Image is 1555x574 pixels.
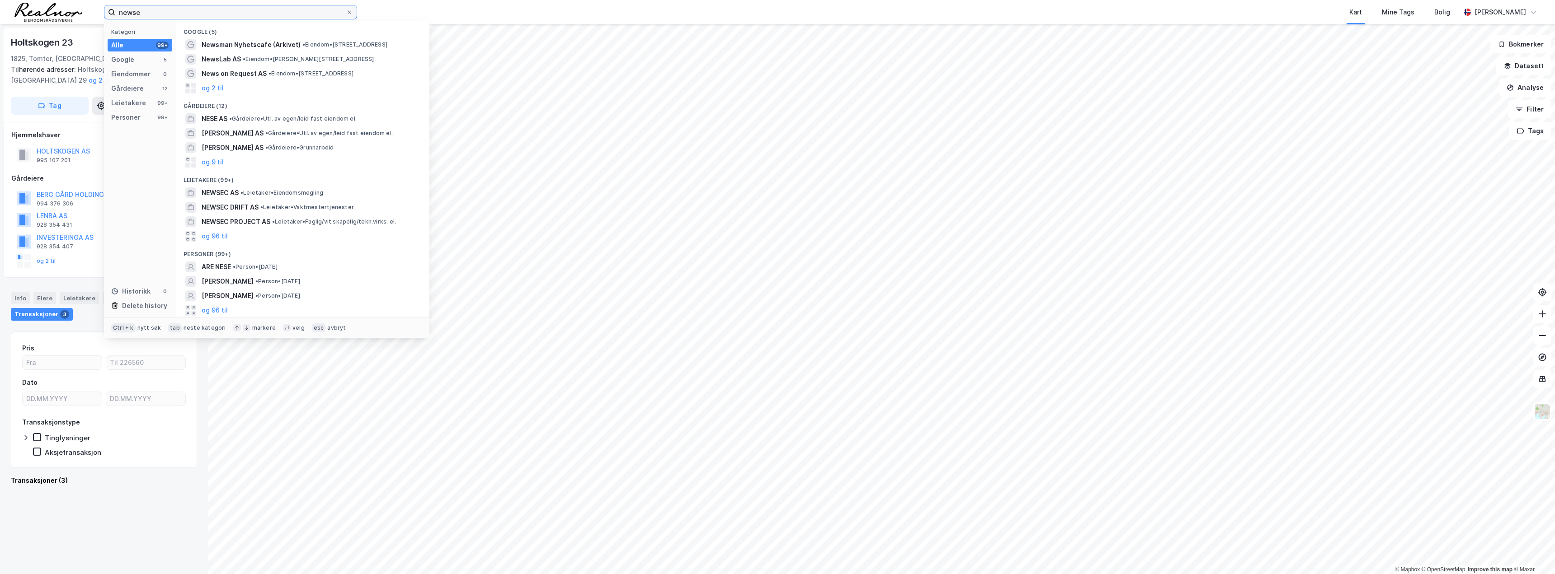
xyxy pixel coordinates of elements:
div: Gårdeiere (12) [176,95,429,112]
div: 12 [161,85,169,92]
div: markere [252,324,276,331]
div: esc [312,323,326,332]
button: Tag [11,97,89,115]
span: Eiendom • [STREET_ADDRESS] [302,41,387,48]
span: • [269,70,271,77]
div: Aksjetransaksjon [45,448,101,457]
input: Til 226560 [106,356,185,369]
input: Fra [23,356,102,369]
span: Eiendom • [STREET_ADDRESS] [269,70,353,77]
div: Kart [1349,7,1362,18]
div: Leietakere [60,292,99,304]
div: Leietakere (99+) [176,169,429,186]
div: 99+ [156,99,169,107]
span: Newsman Nyhetscafe (Arkivet) [202,39,301,50]
div: Gårdeiere [11,173,197,184]
button: og 2 til [202,83,224,93]
span: NEWSEC AS [202,187,239,198]
div: Holtskogen 23 [11,35,75,50]
button: Analyse [1499,79,1551,97]
span: NESE AS [202,113,227,124]
span: [PERSON_NAME] AS [202,128,264,139]
div: Transaksjonstype [22,417,80,428]
div: velg [292,324,305,331]
span: • [243,56,245,62]
div: Datasett [103,292,137,304]
div: Tinglysninger [45,434,90,442]
div: Google (5) [176,21,429,37]
button: og 96 til [202,305,228,316]
button: Datasett [1496,57,1551,75]
span: Leietaker • Vaktmestertjenester [260,204,354,211]
div: 5 [161,56,169,63]
span: Tilhørende adresser: [11,65,78,73]
span: • [229,115,232,122]
span: • [265,130,268,136]
div: 0 [161,288,169,295]
a: Mapbox [1395,566,1420,573]
div: tab [168,323,182,332]
div: Historikk [111,286,151,297]
div: Kontrollprogram for chat [1510,531,1555,574]
span: NEWSEC DRIFT AS [202,202,259,213]
div: Mine Tags [1382,7,1414,18]
div: Personer (99+) [176,243,429,260]
a: Improve this map [1468,566,1513,573]
span: News on Request AS [202,68,267,79]
div: 99+ [156,114,169,121]
span: Person • [DATE] [255,292,300,299]
iframe: Chat Widget [1510,531,1555,574]
div: Eiendommer [111,69,151,79]
div: Ctrl + k [111,323,136,332]
div: 994 376 306 [37,200,73,207]
div: 0 [161,70,169,78]
div: Gårdeiere [111,83,144,94]
button: og 9 til [202,157,224,168]
div: nytt søk [137,324,161,331]
input: DD.MM.YYYY [23,392,102,406]
button: Bokmerker [1490,35,1551,53]
img: realnor-logo.934646d98de889bb5806.png [14,3,82,22]
button: Tags [1509,122,1551,140]
span: • [265,144,268,151]
span: [PERSON_NAME] AS [202,142,264,153]
div: [PERSON_NAME] [1475,7,1526,18]
div: Delete history [122,300,167,311]
span: • [260,204,263,210]
div: Google [111,54,134,65]
span: Eiendom • [PERSON_NAME][STREET_ADDRESS] [243,56,374,63]
div: Transaksjoner (3) [11,475,197,486]
div: 3 [60,310,69,319]
span: Gårdeiere • Grunnarbeid [265,144,334,151]
button: og 96 til [202,231,228,242]
div: Kategori [111,28,172,35]
div: Alle [111,40,123,51]
span: • [255,292,258,299]
img: Z [1534,403,1551,420]
span: Leietaker • Eiendomsmegling [240,189,323,196]
span: [PERSON_NAME] [202,290,254,301]
span: • [302,41,305,48]
span: • [255,278,258,285]
span: Gårdeiere • Utl. av egen/leid fast eiendom el. [229,115,357,122]
div: 995 107 201 [37,157,71,164]
div: Transaksjoner [11,308,73,321]
span: NEWSEC PROJECT AS [202,216,270,227]
div: 99+ [156,42,169,49]
div: 1825, Tomter, [GEOGRAPHIC_DATA] [11,53,121,64]
span: ARE NESE [202,261,231,272]
div: Info [11,292,30,304]
span: • [240,189,243,196]
span: Leietaker • Faglig/vit.skapelig/tekn.virks. el. [272,218,396,225]
a: OpenStreetMap [1422,566,1465,573]
span: [PERSON_NAME] [202,276,254,287]
div: Hjemmelshaver [11,130,197,140]
span: Gårdeiere • Utl. av egen/leid fast eiendom el. [265,130,393,137]
div: 928 354 431 [37,221,72,229]
div: avbryt [327,324,346,331]
span: • [272,218,275,225]
span: Person • [DATE] [255,278,300,285]
div: 928 354 407 [37,243,73,250]
button: Filter [1508,100,1551,118]
div: Dato [22,377,38,388]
